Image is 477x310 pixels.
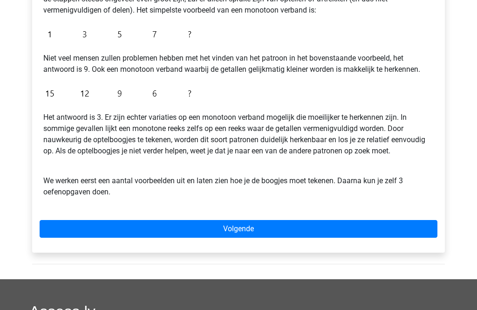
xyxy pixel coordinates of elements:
[43,112,434,157] p: Het antwoord is 3. Er zijn echter variaties op een monotoon verband mogelijk die moeilijker te he...
[40,220,437,238] a: Volgende
[43,83,196,104] img: Figure sequences Example 2.png
[43,164,434,198] p: We werken eerst een aantal voorbeelden uit en laten zien hoe je de boogjes moet tekenen. Daarna k...
[43,53,434,75] p: Niet veel mensen zullen problemen hebben met het vinden van het patroon in het bovenstaande voorb...
[43,23,196,45] img: Figure sequences Example 1.png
